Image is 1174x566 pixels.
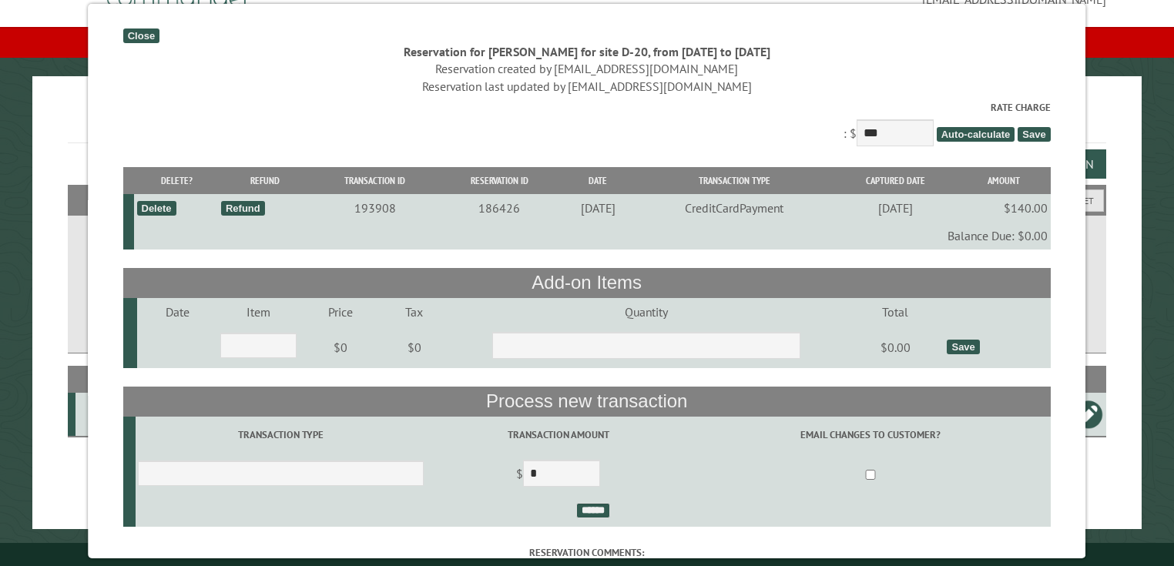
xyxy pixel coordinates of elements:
[427,454,691,497] td: $
[446,298,846,326] td: Quantity
[847,326,945,369] td: $0.00
[1018,127,1051,142] span: Save
[123,100,1051,150] div: : $
[834,194,958,222] td: [DATE]
[68,101,1107,143] h1: Reservations
[135,167,219,194] th: Delete?
[123,28,159,43] div: Close
[300,326,383,369] td: $0
[439,194,561,222] td: 186426
[500,549,674,559] small: © Campground Commander LLC. All rights reserved.
[123,43,1051,60] div: Reservation for [PERSON_NAME] for site D-20, from [DATE] to [DATE]
[383,326,447,369] td: $0
[137,201,176,216] div: Delete
[312,194,439,222] td: 193908
[138,427,424,442] label: Transaction Type
[123,60,1051,77] div: Reservation created by [EMAIL_ADDRESS][DOMAIN_NAME]
[137,298,218,326] td: Date
[123,78,1051,95] div: Reservation last updated by [EMAIL_ADDRESS][DOMAIN_NAME]
[383,298,447,326] td: Tax
[75,366,171,393] th: Site
[123,268,1051,297] th: Add-on Items
[693,427,1048,442] label: Email changes to customer?
[958,194,1051,222] td: $140.00
[958,167,1051,194] th: Amount
[439,167,561,194] th: Reservation ID
[560,194,636,222] td: [DATE]
[135,222,1051,250] td: Balance Due: $0.00
[123,100,1051,115] label: Rate Charge
[219,167,311,194] th: Refund
[82,407,169,422] div: D-20
[429,427,689,442] label: Transaction Amount
[221,201,265,216] div: Refund
[123,387,1051,416] th: Process new transaction
[636,167,833,194] th: Transaction Type
[834,167,958,194] th: Captured Date
[68,185,1107,214] h2: Filters
[560,167,636,194] th: Date
[847,298,945,326] td: Total
[300,298,383,326] td: Price
[937,127,1015,142] span: Auto-calculate
[218,298,299,326] td: Item
[636,194,833,222] td: CreditCardPayment
[312,167,439,194] th: Transaction ID
[948,340,980,354] div: Save
[123,545,1051,560] label: Reservation comments:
